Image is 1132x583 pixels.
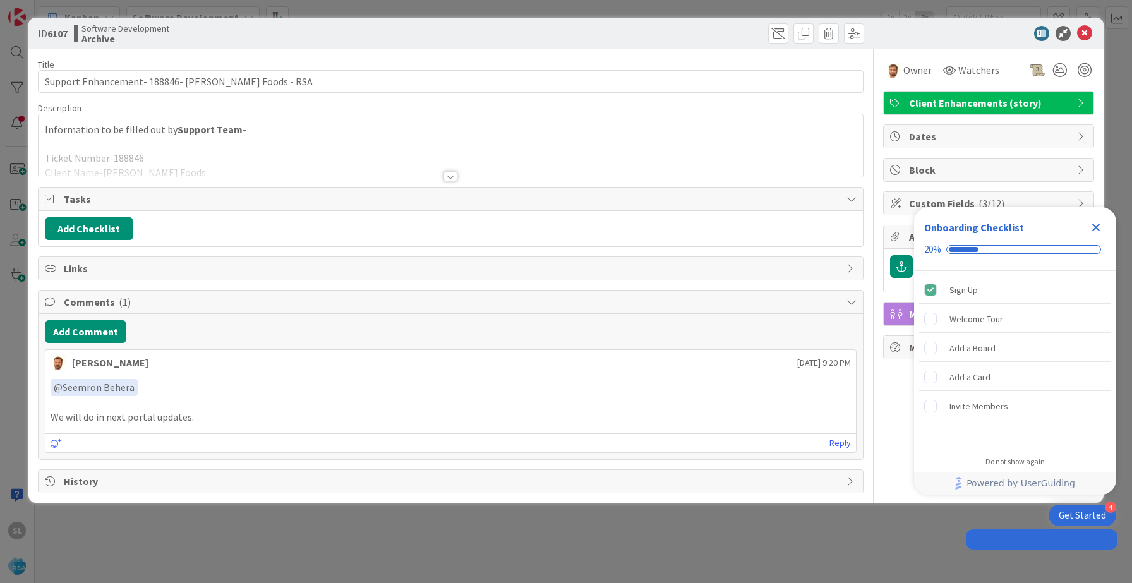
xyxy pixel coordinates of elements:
img: AS [886,63,901,78]
div: Checklist Container [914,207,1116,495]
div: Footer [914,472,1116,495]
span: ID [38,26,68,41]
span: Owner [903,63,932,78]
div: 4 [1105,502,1116,513]
div: Add a Board is incomplete. [919,334,1111,362]
div: Get Started [1059,509,1106,522]
span: [DATE] 9:20 PM [797,356,851,370]
span: Watchers [958,63,999,78]
span: Comments [64,294,840,310]
span: Block [909,162,1071,177]
input: type card name here... [38,70,864,93]
div: Welcome Tour is incomplete. [919,305,1111,333]
div: Checklist progress: 20% [924,244,1106,255]
div: Add a Card is incomplete. [919,363,1111,391]
div: Invite Members is incomplete. [919,392,1111,420]
div: Onboarding Checklist [924,220,1024,235]
img: AS [51,355,66,370]
b: Archive [81,33,169,44]
span: Client Enhancements (story) [909,95,1071,111]
div: Add a Board [949,340,996,356]
p: We will do in next portal updates. [51,410,851,424]
div: Sign Up is complete. [919,276,1111,304]
button: Add Comment [45,320,126,343]
span: Attachments [909,229,1071,244]
a: Powered by UserGuiding [920,472,1110,495]
span: Dates [909,129,1071,144]
div: Open Get Started checklist, remaining modules: 4 [1049,505,1116,526]
b: 6107 [47,27,68,40]
span: Links [64,261,840,276]
span: Custom Fields [909,196,1071,211]
div: Close Checklist [1086,217,1106,237]
div: Checklist items [914,271,1116,448]
div: [PERSON_NAME] [72,355,148,370]
span: ( 3/12 ) [978,197,1004,210]
span: History [64,474,840,489]
span: Powered by UserGuiding [966,476,1075,491]
a: Reply [829,435,851,451]
div: Sign Up [949,282,978,298]
span: ( 1 ) [119,296,131,308]
span: @ [54,381,63,394]
p: Information to be filled out by - [45,123,857,137]
span: Metrics [909,340,1071,355]
strong: Support Team [178,123,243,136]
div: Add a Card [949,370,990,385]
label: Title [38,59,54,70]
span: Seemron Behera [54,381,135,394]
span: Tasks [64,191,840,207]
span: Description [38,102,81,114]
div: Welcome Tour [949,311,1003,327]
div: 20% [924,244,941,255]
span: Software Development [81,23,169,33]
button: Add Checklist [45,217,133,240]
span: Mirrors [909,306,1071,322]
div: Do not show again [985,457,1045,467]
div: Invite Members [949,399,1008,414]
